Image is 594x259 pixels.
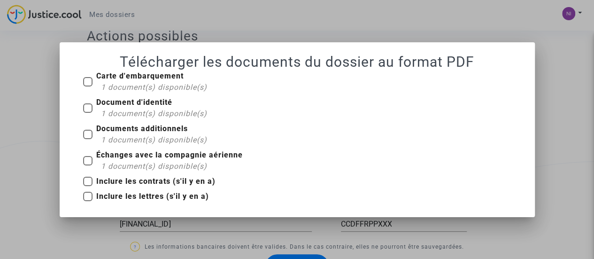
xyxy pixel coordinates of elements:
[96,98,172,107] b: Document d'identité
[101,162,207,171] span: 1 document(s) disponible(s)
[101,109,207,118] span: 1 document(s) disponible(s)
[96,177,216,186] b: Inclure les contrats (s'il y en a)
[101,135,207,144] span: 1 document(s) disponible(s)
[101,83,207,92] span: 1 document(s) disponible(s)
[96,71,184,80] b: Carte d'embarquement
[96,192,209,201] b: Inclure les lettres (s'il y en a)
[71,54,524,71] h1: Télécharger les documents du dossier au format PDF
[96,150,243,159] b: Échanges avec la compagnie aérienne
[96,124,188,133] b: Documents additionnels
